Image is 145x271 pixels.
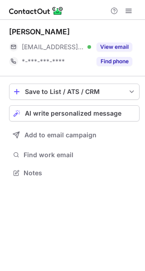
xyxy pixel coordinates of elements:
button: Reveal Button [97,42,132,51]
button: Reveal Button [97,57,132,66]
div: [PERSON_NAME] [9,27,70,36]
span: Add to email campaign [24,131,97,139]
button: AI write personalized message [9,105,140,121]
img: ContactOut v5.3.10 [9,5,63,16]
div: Save to List / ATS / CRM [25,88,124,95]
span: Find work email [24,151,136,159]
span: AI write personalized message [25,110,121,117]
span: Notes [24,169,136,177]
span: [EMAIL_ADDRESS][DOMAIN_NAME] [22,43,84,51]
button: Add to email campaign [9,127,140,143]
button: save-profile-one-click [9,84,140,100]
button: Notes [9,167,140,179]
button: Find work email [9,149,140,161]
